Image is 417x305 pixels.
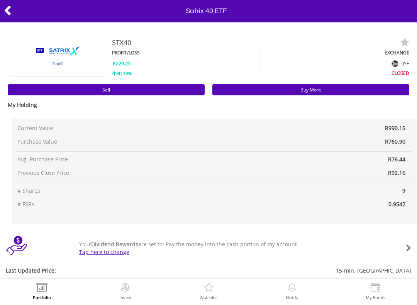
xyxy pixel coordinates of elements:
label: Notify [286,295,298,300]
span: 0.9542 [214,200,411,208]
span: Purchase Value [17,138,181,146]
span: 15-min. [GEOGRAPHIC_DATA] [175,267,412,274]
div: Your are set to: Pay the money into the cash portion of my account. [73,241,378,256]
img: View Notifications [286,283,298,294]
img: flag [392,60,398,67]
img: Watchlist [203,283,215,294]
img: Invest Now [119,283,131,294]
label: My Funds [366,295,385,300]
div: 30.13% [112,70,261,77]
span: # Shares [17,187,214,195]
a: Tap here to change [79,248,129,256]
span: # FSRs [17,200,214,208]
div: STX40 [112,38,335,48]
b: Dividend Rewards [91,241,138,248]
span: R92.16 [388,169,405,176]
img: View Funds [370,283,381,294]
a: Buy More [212,84,409,95]
span: R229.25 [113,60,131,67]
label: Portfolio [33,295,51,300]
a: My Funds [366,283,385,300]
span: R76.44 [388,156,405,163]
img: TFSA.STX40.png [29,38,87,76]
span: R760.90 [385,138,405,145]
label: Watchlist [200,295,218,300]
img: watchlist [400,38,409,47]
a: Sell [8,84,205,95]
span: Current Value [17,124,181,132]
span: Last Updated Price: [6,267,175,274]
a: Notify [286,283,298,300]
span: Avg. Purchase Price [17,156,214,163]
a: Watchlist [200,283,218,300]
span: R990.15 [385,124,405,132]
div: PROFIT/LOSS [112,49,261,56]
a: Invest [119,283,131,300]
div: CLOSED [261,69,409,76]
label: Invest [119,295,131,300]
img: View Portfolio [36,283,48,294]
a: Portfolio [33,283,51,300]
div: EXCHANGE [261,49,409,56]
span: 9 [214,187,411,195]
span: JSE [403,60,409,67]
span: Previous Close Price [17,169,214,177]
